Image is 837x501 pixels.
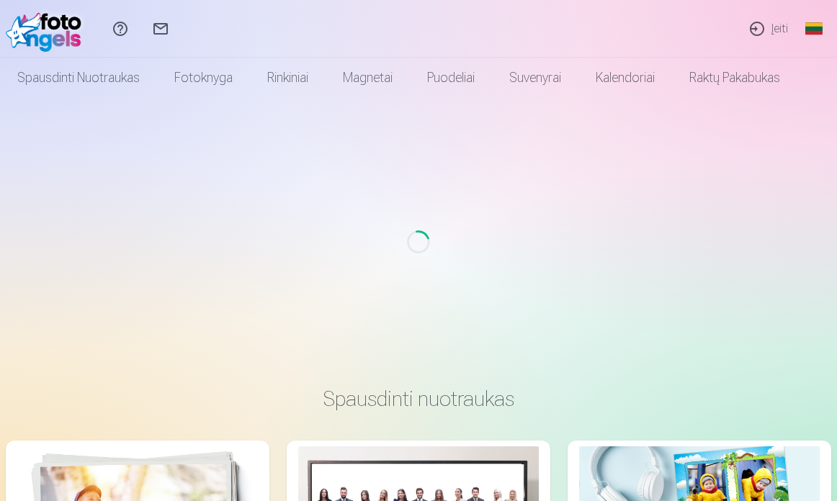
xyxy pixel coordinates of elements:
a: Kalendoriai [578,58,672,98]
h3: Spausdinti nuotraukas [17,386,820,412]
a: Magnetai [326,58,410,98]
a: Puodeliai [410,58,492,98]
a: Fotoknyga [157,58,250,98]
a: Raktų pakabukas [672,58,797,98]
a: Rinkiniai [250,58,326,98]
img: /fa2 [6,6,89,52]
a: Suvenyrai [492,58,578,98]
